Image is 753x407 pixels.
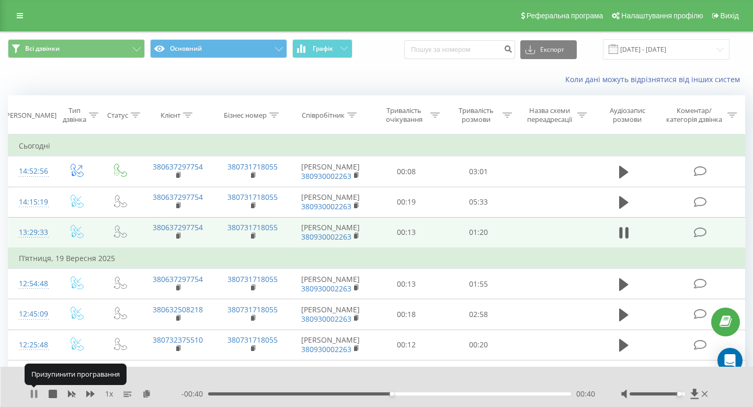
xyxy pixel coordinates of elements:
span: Всі дзвінки [25,44,60,53]
a: 380930002263 [301,314,351,324]
a: 380731718055 [227,192,278,202]
span: - 00:40 [181,389,208,399]
button: Графік [292,39,352,58]
td: [PERSON_NAME] [290,360,371,391]
td: 02:58 [442,299,515,330]
div: Тривалість розмови [452,106,500,124]
span: Вихід [721,12,739,20]
div: 12:54:48 [19,274,44,294]
div: [PERSON_NAME] [4,111,56,120]
td: 05:33 [442,187,515,217]
a: 380731718055 [227,365,278,375]
div: Accessibility label [390,392,394,396]
td: [PERSON_NAME] [290,156,371,187]
button: Експорт [520,40,577,59]
td: [PERSON_NAME] [290,269,371,299]
span: Реферальна програма [527,12,603,20]
a: 380732375510 [153,335,203,345]
a: 380930002263 [301,201,351,211]
td: 00:22 [371,360,443,391]
div: Accessibility label [677,392,681,396]
td: 00:12 [371,330,443,360]
a: Коли дані можуть відрізнятися вiд інших систем [565,74,745,84]
td: [PERSON_NAME] [290,187,371,217]
a: 380731718055 [227,222,278,232]
td: [PERSON_NAME] [290,217,371,248]
div: 12:45:09 [19,304,44,324]
a: 380632508218 [153,304,203,314]
a: 380930002263 [301,344,351,354]
td: 00:20 [442,330,515,360]
div: Назва схеми переадресації [524,106,575,124]
div: Клієнт [161,111,180,120]
a: 380930002263 [301,232,351,242]
td: 00:13 [371,217,443,248]
td: 01:20 [442,217,515,248]
a: 380731718055 [227,335,278,345]
td: [PERSON_NAME] [290,330,371,360]
button: Всі дзвінки [8,39,145,58]
td: Сьогодні [8,135,745,156]
a: 380930002263 [301,284,351,293]
a: 380731718055 [227,162,278,172]
td: 02:01 [442,360,515,391]
a: 380632508218 [153,365,203,375]
div: 14:52:56 [19,161,44,182]
input: Пошук за номером [404,40,515,59]
td: 00:19 [371,187,443,217]
a: 380637297754 [153,222,203,232]
span: Графік [313,45,333,52]
td: 00:08 [371,156,443,187]
a: 380731718055 [227,274,278,284]
div: 14:15:19 [19,192,44,212]
div: 11:45:33 [19,365,44,386]
span: 1 x [105,389,113,399]
span: Налаштування профілю [621,12,703,20]
div: 13:29:33 [19,222,44,243]
div: Open Intercom Messenger [717,348,743,373]
div: Бізнес номер [224,111,267,120]
td: 00:13 [371,269,443,299]
td: 00:18 [371,299,443,330]
div: Статус [107,111,128,120]
a: 380637297754 [153,192,203,202]
span: 00:40 [576,389,595,399]
div: Співробітник [302,111,345,120]
div: Аудіозапис розмови [599,106,656,124]
div: Коментар/категорія дзвінка [664,106,725,124]
div: Тривалість очікування [380,106,428,124]
td: 03:01 [442,156,515,187]
a: 380637297754 [153,162,203,172]
td: 01:55 [442,269,515,299]
a: 380731718055 [227,304,278,314]
a: 380930002263 [301,171,351,181]
button: Основний [150,39,287,58]
div: Призупинити програвання [25,364,127,385]
td: П’ятниця, 19 Вересня 2025 [8,248,745,269]
div: Тип дзвінка [63,106,86,124]
a: 380637297754 [153,274,203,284]
div: 12:25:48 [19,335,44,355]
td: [PERSON_NAME] [290,299,371,330]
